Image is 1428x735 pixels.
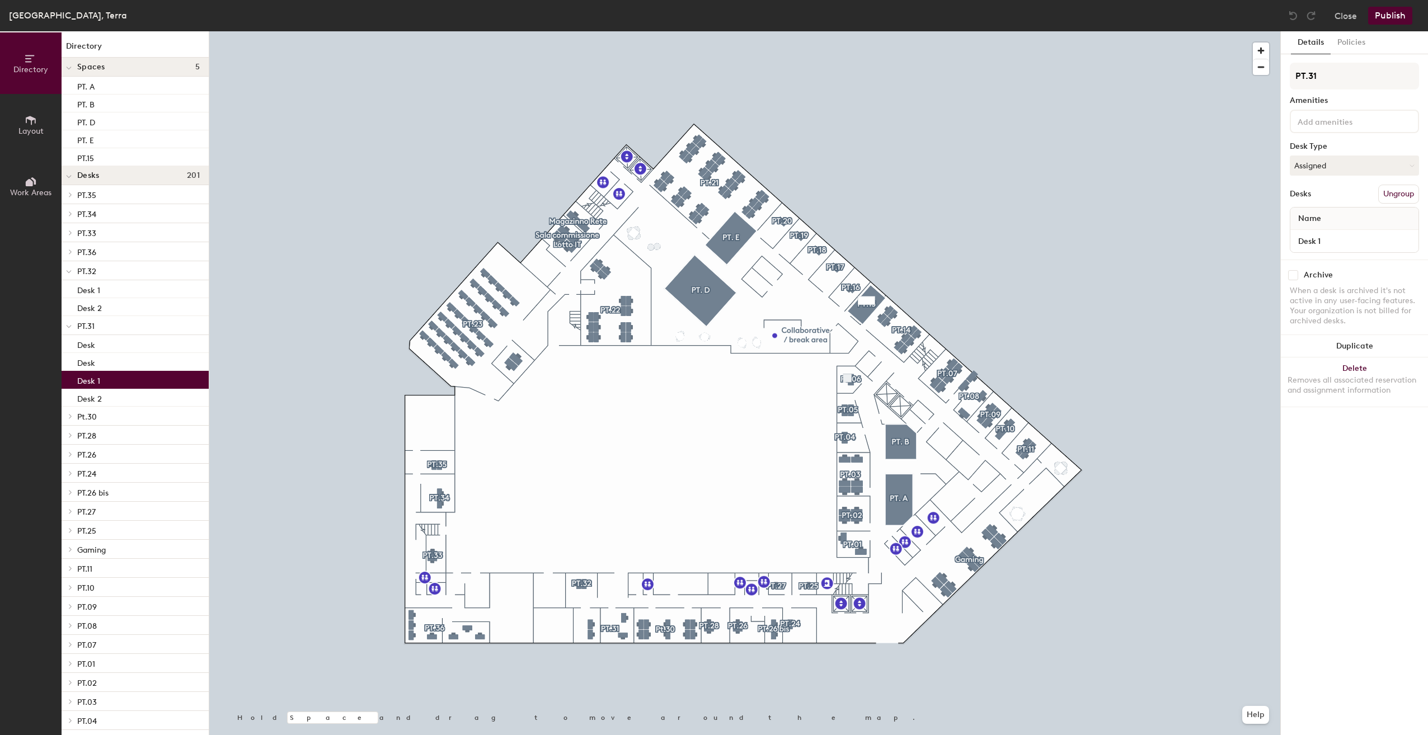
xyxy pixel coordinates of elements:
[77,431,96,441] span: PT.28
[77,355,95,368] p: Desk
[77,79,95,92] p: PT. A
[195,63,200,72] span: 5
[1304,271,1333,280] div: Archive
[77,526,96,536] span: PT.25
[77,583,95,593] span: PT.10
[1378,185,1419,204] button: Ungroup
[77,602,97,612] span: PT.09
[77,248,96,257] span: PT.36
[77,507,96,517] span: PT.27
[77,63,105,72] span: Spaces
[77,191,96,200] span: PT.35
[77,210,96,219] span: PT.34
[77,698,97,707] span: PT.03
[18,126,44,136] span: Layout
[77,337,95,350] p: Desk
[77,450,96,460] span: PT.26
[1290,142,1419,151] div: Desk Type
[77,412,97,422] span: Pt.30
[1331,31,1372,54] button: Policies
[1281,335,1428,357] button: Duplicate
[1305,10,1317,21] img: Redo
[1291,31,1331,54] button: Details
[77,391,102,404] p: Desk 2
[62,40,209,58] h1: Directory
[1368,7,1412,25] button: Publish
[1293,209,1327,229] span: Name
[77,373,100,386] p: Desk 1
[77,621,97,631] span: PT.08
[77,267,96,276] span: PT.32
[1290,96,1419,105] div: Amenities
[13,65,48,74] span: Directory
[77,469,96,479] span: PT.24
[1293,233,1416,249] input: Unnamed desk
[1290,286,1419,326] div: When a desk is archived it's not active in any user-facing features. Your organization is not bil...
[77,97,95,110] p: PT. B
[187,171,200,180] span: 201
[77,133,94,145] p: PT. E
[1242,706,1269,724] button: Help
[77,150,94,163] p: PT.15
[1290,156,1419,176] button: Assigned
[77,488,109,498] span: PT.26 bis
[77,300,102,313] p: Desk 2
[77,115,95,128] p: PT. D
[10,188,51,197] span: Work Areas
[1288,375,1421,395] div: Removes all associated reservation and assignment information
[77,564,92,574] span: PT.11
[1281,357,1428,407] button: DeleteRemoves all associated reservation and assignment information
[77,679,97,688] span: PT.02
[77,659,95,669] span: PT.01
[1290,190,1311,199] div: Desks
[77,545,106,555] span: Gaming
[77,282,100,295] p: Desk 1
[9,8,127,22] div: [GEOGRAPHIC_DATA], Terra
[1288,10,1299,21] img: Undo
[77,717,97,726] span: PT.04
[77,322,95,331] span: PT.31
[1295,114,1396,128] input: Add amenities
[1335,7,1357,25] button: Close
[77,640,96,650] span: PT.07
[77,229,96,238] span: PT.33
[77,171,99,180] span: Desks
